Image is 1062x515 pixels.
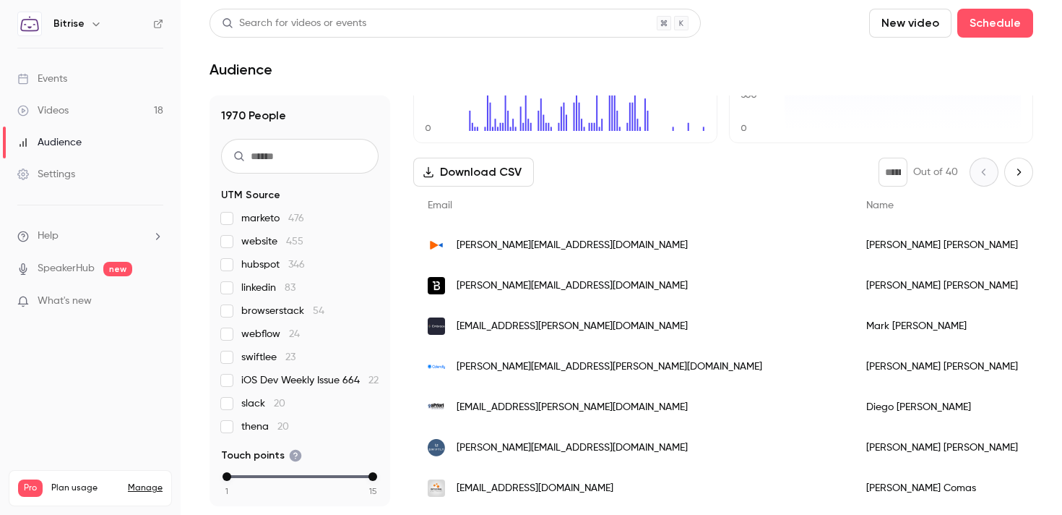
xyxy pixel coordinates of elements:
[17,167,75,182] div: Settings
[457,319,688,334] span: [EMAIL_ADDRESS][PERSON_NAME][DOMAIN_NAME]
[38,294,92,309] span: What's new
[53,17,85,31] h6: Bitrise
[221,448,302,463] span: Touch points
[18,480,43,497] span: Pro
[457,359,762,375] span: [PERSON_NAME][EMAIL_ADDRESS][PERSON_NAME][DOMAIN_NAME]
[866,200,894,210] span: Name
[869,9,951,38] button: New video
[221,107,379,124] h1: 1970 People
[741,123,747,133] text: 0
[277,422,289,432] span: 20
[957,9,1033,38] button: Schedule
[413,158,534,187] button: Download CSV
[17,72,67,86] div: Events
[241,420,289,434] span: thena
[241,327,300,341] span: webflow
[241,281,295,295] span: linkedin
[428,318,445,335] img: embrace.io
[852,387,1057,427] div: Diego [PERSON_NAME]
[428,480,445,497] img: integralsoftware.com.ar
[1004,158,1033,187] button: Next page
[457,440,688,456] span: [PERSON_NAME][EMAIL_ADDRESS][DOMAIN_NAME]
[457,278,688,294] span: [PERSON_NAME][EMAIL_ADDRESS][DOMAIN_NAME]
[225,485,228,498] span: 1
[222,16,366,31] div: Search for videos or events
[38,261,95,276] a: SpeakerHub
[428,200,452,210] span: Email
[852,468,1057,508] div: [PERSON_NAME] Comas
[274,399,285,409] span: 20
[428,277,445,294] img: backbase.com
[457,400,688,415] span: [EMAIL_ADDRESS][PERSON_NAME][DOMAIN_NAME]
[288,260,305,270] span: 346
[457,238,688,253] span: [PERSON_NAME][EMAIL_ADDRESS][DOMAIN_NAME]
[17,103,69,118] div: Videos
[428,365,445,369] img: calendly.com
[103,262,132,276] span: new
[852,346,1057,387] div: [PERSON_NAME] [PERSON_NAME]
[852,225,1057,265] div: [PERSON_NAME] [PERSON_NAME]
[286,237,303,247] span: 455
[425,123,431,133] text: 0
[289,329,300,339] span: 24
[285,283,295,293] span: 83
[210,61,272,78] h1: Audience
[241,211,304,226] span: marketo
[368,375,379,386] span: 22
[428,399,445,416] img: apriorins.com
[369,485,376,498] span: 15
[428,439,445,456] img: swiftly.com
[288,213,304,224] span: 476
[241,304,324,318] span: browserstack
[17,135,82,150] div: Audience
[221,188,280,203] span: UTM Source
[428,237,445,254] img: kaizengaming.com
[913,165,958,179] p: Out of 40
[852,265,1057,306] div: [PERSON_NAME] [PERSON_NAME]
[241,396,285,411] span: slack
[368,472,377,481] div: max
[457,481,613,496] span: [EMAIL_ADDRESS][DOMAIN_NAME]
[146,295,163,308] iframe: Noticeable Trigger
[17,229,163,244] li: help-dropdown-opener
[852,306,1057,346] div: Mark [PERSON_NAME]
[285,352,295,362] span: 23
[128,482,163,494] a: Manage
[241,373,379,388] span: iOS Dev Weekly Issue 664
[241,234,303,249] span: website
[18,12,41,35] img: Bitrise
[38,229,59,244] span: Help
[51,482,119,494] span: Plan usage
[223,472,231,481] div: min
[313,306,324,316] span: 54
[241,350,295,365] span: swiftlee
[241,257,305,272] span: hubspot
[852,427,1057,468] div: [PERSON_NAME] [PERSON_NAME]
